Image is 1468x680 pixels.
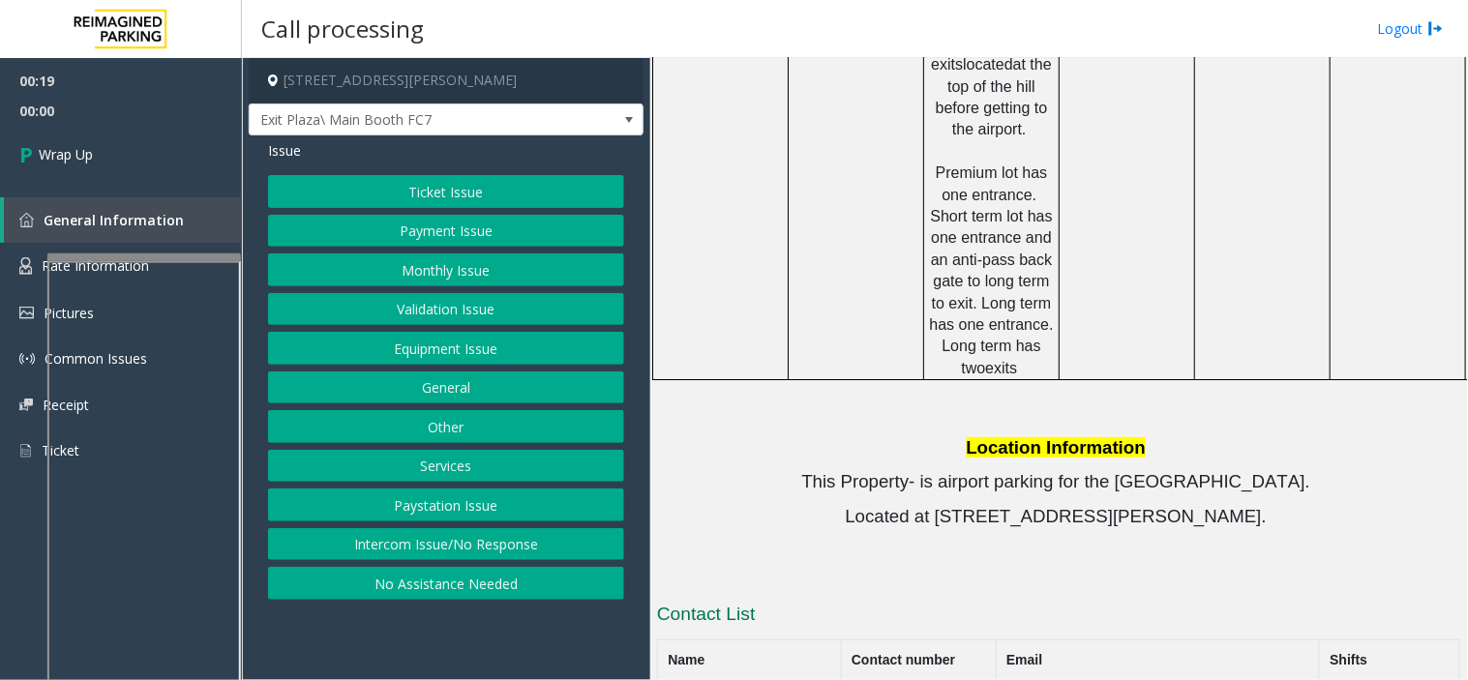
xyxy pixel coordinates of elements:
[19,399,33,411] img: 'icon'
[44,211,184,229] span: General Information
[268,332,624,365] button: Equipment Issue
[19,257,32,275] img: 'icon'
[268,293,624,326] button: Validation Issue
[268,488,624,521] button: Paystation Issue
[1428,18,1444,39] img: logout
[268,371,624,404] button: General
[936,164,1052,202] span: Premium lot has one entrance.
[19,213,34,227] img: 'icon'
[249,58,644,103] h4: [STREET_ADDRESS][PERSON_NAME]
[268,450,624,483] button: Services
[967,437,1147,458] span: Location Information
[268,253,624,286] button: Monthly Issue
[985,360,1017,376] span: exits
[252,5,434,52] h3: Call processing
[268,215,624,248] button: Payment Issue
[268,140,301,161] span: Issue
[250,104,564,135] span: Exit Plaza\ Main Booth FC7
[44,304,94,322] span: Pictures
[4,197,242,243] a: General Information
[19,442,32,459] img: 'icon'
[268,528,624,561] button: Intercom Issue/No Response
[929,208,1058,376] span: Short term lot has one entrance and an anti-pass back gate to long term to exit. Long term has on...
[39,144,93,164] span: Wrap Up
[42,441,79,459] span: Ticket
[268,410,624,443] button: Other
[19,307,34,319] img: 'icon'
[1378,18,1444,39] a: Logout
[268,567,624,600] button: No Assistance Needed
[42,256,149,275] span: Rate Information
[963,56,1013,73] span: located
[657,602,1460,633] h3: Contact List
[802,471,1311,491] span: This Property- is airport parking for the [GEOGRAPHIC_DATA].
[19,351,35,367] img: 'icon'
[45,349,147,368] span: Common Issues
[268,175,624,208] button: Ticket Issue
[846,506,1267,526] span: Located at [STREET_ADDRESS][PERSON_NAME].
[43,396,89,414] span: Receipt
